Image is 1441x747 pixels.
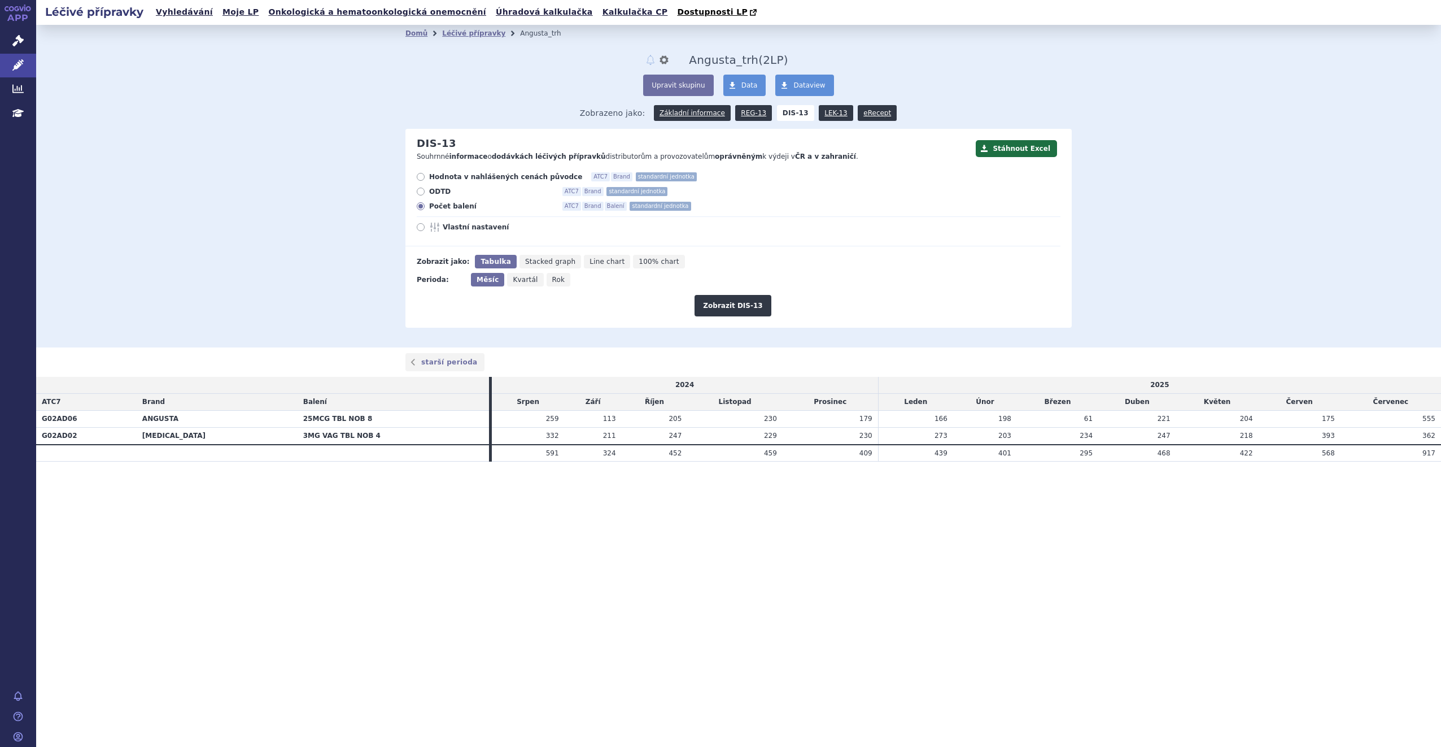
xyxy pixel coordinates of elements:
[764,449,777,457] span: 459
[582,187,604,196] span: Brand
[669,449,682,457] span: 452
[1098,394,1176,411] td: Duben
[1322,415,1335,423] span: 175
[449,153,488,160] strong: informace
[859,449,872,457] span: 409
[520,25,575,42] li: Angusta_trh
[589,258,625,266] span: Line chart
[429,202,553,211] span: Počet balení
[723,75,766,96] a: Data
[492,394,565,411] td: Srpen
[643,75,713,96] button: Upravit skupinu
[152,5,216,20] a: Vyhledávání
[36,427,137,444] th: G02AD02
[669,432,682,440] span: 247
[1322,432,1335,440] span: 393
[477,276,499,284] span: Měsíc
[622,394,688,411] td: Říjen
[645,53,656,67] button: notifikace
[552,276,565,284] span: Rok
[492,153,606,160] strong: dodávkách léčivých přípravků
[298,427,489,444] th: 3MG VAG TBL NOB 4
[819,105,853,121] a: LEK-13
[405,29,427,37] a: Domů
[562,187,581,196] span: ATC7
[492,5,596,20] a: Úhradová kalkulačka
[605,202,627,211] span: Balení
[1340,394,1441,411] td: Červenec
[741,81,758,89] span: Data
[443,223,567,232] span: Vlastní nastavení
[591,172,610,181] span: ATC7
[1240,415,1253,423] span: 204
[417,255,469,268] div: Zobrazit jako:
[603,415,616,423] span: 113
[481,258,510,266] span: Tabulka
[606,187,667,196] span: standardní jednotka
[669,415,682,423] span: 205
[674,5,762,20] a: Dostupnosti LP
[775,75,833,96] a: Dataview
[735,105,772,121] a: REG-13
[793,81,825,89] span: Dataview
[546,415,559,423] span: 259
[525,258,575,266] span: Stacked graph
[442,29,505,37] a: Léčivé přípravky
[1080,432,1093,440] span: 234
[715,153,762,160] strong: oprávněným
[582,202,604,211] span: Brand
[417,152,970,162] p: Souhrnné o distributorům a provozovatelům k výdeji v .
[677,7,748,16] span: Dostupnosti LP
[858,105,897,121] a: eRecept
[565,394,622,411] td: Září
[36,4,152,20] h2: Léčivé přípravky
[758,53,788,67] span: ( LP)
[137,410,298,427] th: ANGUSTA
[1322,449,1335,457] span: 568
[998,432,1011,440] span: 203
[1422,449,1435,457] span: 917
[783,394,878,411] td: Prosinec
[429,172,582,181] span: Hodnota v nahlášených cenách původce
[546,449,559,457] span: 591
[492,377,879,393] td: 2024
[580,105,645,121] span: Zobrazeno jako:
[658,53,670,67] button: nastavení
[998,415,1011,423] span: 198
[219,5,262,20] a: Moje LP
[429,187,553,196] span: ODTD
[1259,394,1340,411] td: Červen
[639,258,679,266] span: 100% chart
[687,394,783,411] td: Listopad
[142,398,165,406] span: Brand
[1422,415,1435,423] span: 555
[303,398,327,406] span: Balení
[1240,432,1253,440] span: 218
[859,415,872,423] span: 179
[935,415,947,423] span: 166
[976,140,1057,157] button: Stáhnout Excel
[935,432,947,440] span: 273
[513,276,538,284] span: Kvartál
[405,353,484,371] a: starší perioda
[1158,449,1171,457] span: 468
[611,172,632,181] span: Brand
[137,427,298,444] th: [MEDICAL_DATA]
[1158,415,1171,423] span: 221
[298,410,489,427] th: 25MCG TBL NOB 8
[1240,449,1253,457] span: 422
[935,449,947,457] span: 439
[546,432,559,440] span: 332
[878,394,953,411] td: Leden
[630,202,691,211] span: standardní jednotka
[1084,415,1093,423] span: 61
[878,377,1441,393] td: 2025
[1017,394,1098,411] td: Březen
[1176,394,1259,411] td: Květen
[1158,432,1171,440] span: 247
[795,153,856,160] strong: ČR a v zahraničí
[998,449,1011,457] span: 401
[764,415,777,423] span: 230
[265,5,490,20] a: Onkologická a hematoonkologická onemocnění
[603,432,616,440] span: 211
